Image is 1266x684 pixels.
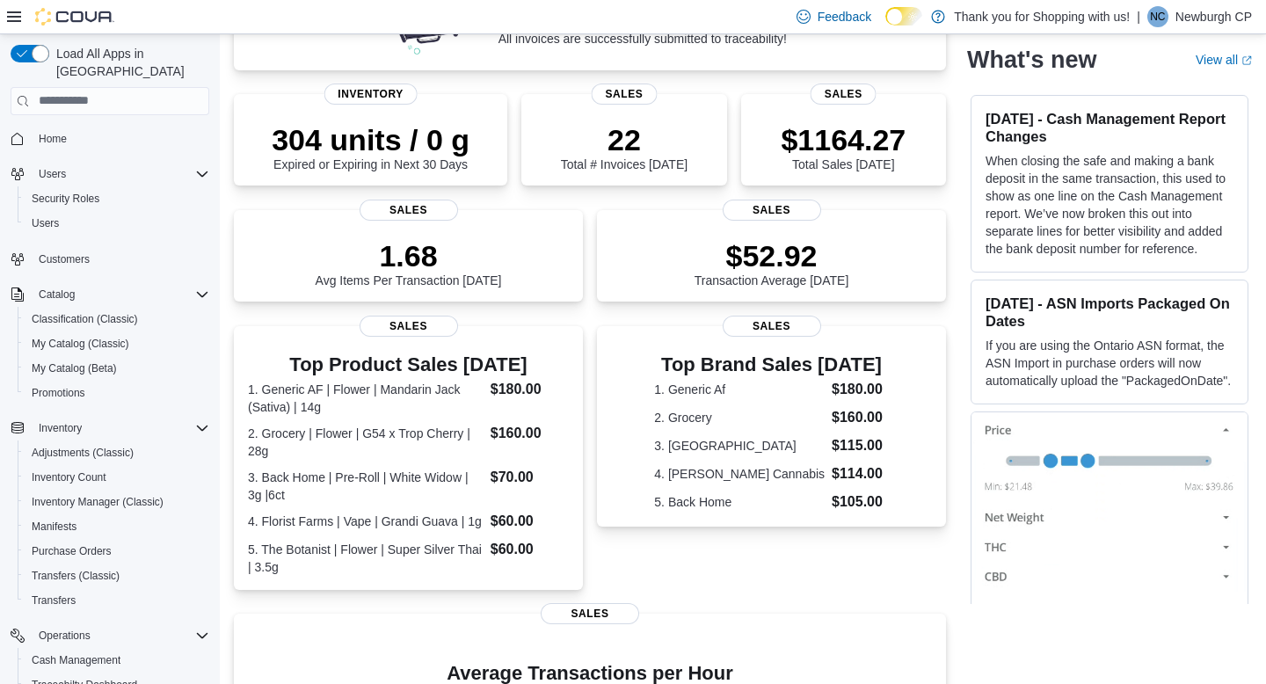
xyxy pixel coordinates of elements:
p: 304 units / 0 g [272,122,469,157]
p: 22 [561,122,688,157]
button: Security Roles [18,186,216,211]
button: Purchase Orders [18,539,216,564]
span: Inventory Manager (Classic) [32,495,164,509]
span: My Catalog (Beta) [25,358,209,379]
button: Inventory [4,416,216,440]
div: Total Sales [DATE] [781,122,906,171]
p: If you are using the Ontario ASN format, the ASN Import in purchase orders will now automatically... [986,337,1233,389]
span: Customers [32,248,209,270]
dt: 1. Generic AF | Flower | Mandarin Jack (Sativa) | 14g [248,381,484,416]
a: View allExternal link [1196,53,1252,67]
dt: 2. Grocery | Flower | G54 x Trop Cherry | 28g [248,425,484,460]
a: Adjustments (Classic) [25,442,141,463]
button: My Catalog (Beta) [18,356,216,381]
span: Transfers (Classic) [25,565,209,586]
h2: What's new [967,46,1096,74]
span: Inventory Count [32,470,106,484]
span: Users [25,213,209,234]
button: Operations [32,625,98,646]
span: Operations [39,629,91,643]
span: Purchase Orders [32,544,112,558]
span: Transfers (Classic) [32,569,120,583]
button: Catalog [32,284,82,305]
a: Manifests [25,516,84,537]
p: $52.92 [695,238,849,273]
svg: External link [1241,55,1252,66]
span: Inventory Count [25,467,209,488]
span: Adjustments (Classic) [25,442,209,463]
button: Users [18,211,216,236]
span: Security Roles [25,188,209,209]
dd: $70.00 [491,467,569,488]
span: Inventory Manager (Classic) [25,491,209,513]
div: Expired or Expiring in Next 30 Days [272,122,469,171]
dt: 5. Back Home [654,493,825,511]
h3: [DATE] - Cash Management Report Changes [986,110,1233,145]
span: Cash Management [32,653,120,667]
dd: $60.00 [491,511,569,532]
span: Sales [360,200,458,221]
a: Transfers [25,590,83,611]
button: Transfers (Classic) [18,564,216,588]
span: Home [32,127,209,149]
span: Catalog [39,287,75,302]
span: Customers [39,252,90,266]
span: Sales [723,316,821,337]
button: Operations [4,623,216,648]
a: Security Roles [25,188,106,209]
dt: 4. [PERSON_NAME] Cannabis [654,465,825,483]
div: Transaction Average [DATE] [695,238,849,287]
p: 1.68 [316,238,502,273]
a: Cash Management [25,650,127,671]
button: Users [32,164,73,185]
span: Security Roles [32,192,99,206]
button: Adjustments (Classic) [18,440,216,465]
dd: $160.00 [832,407,889,428]
a: Purchase Orders [25,541,119,562]
button: Classification (Classic) [18,307,216,331]
span: NC [1150,6,1165,27]
a: Users [25,213,66,234]
span: Dark Mode [885,25,886,26]
div: Total # Invoices [DATE] [561,122,688,171]
span: Sales [360,316,458,337]
button: Manifests [18,514,216,539]
h3: Top Product Sales [DATE] [248,354,569,375]
span: Manifests [25,516,209,537]
span: Manifests [32,520,76,534]
dd: $114.00 [832,463,889,484]
h4: Average Transactions per Hour [248,663,932,684]
span: Inventory [39,421,82,435]
span: Users [39,167,66,181]
span: Promotions [25,382,209,404]
img: Cova [35,8,114,25]
span: Classification (Classic) [25,309,209,330]
button: Transfers [18,588,216,613]
button: Home [4,126,216,151]
dd: $60.00 [491,539,569,560]
a: Inventory Count [25,467,113,488]
span: Cash Management [25,650,209,671]
dt: 3. [GEOGRAPHIC_DATA] [654,437,825,455]
a: Inventory Manager (Classic) [25,491,171,513]
a: Classification (Classic) [25,309,145,330]
span: My Catalog (Beta) [32,361,117,375]
div: Newburgh CP [1147,6,1168,27]
span: Transfers [25,590,209,611]
span: Operations [32,625,209,646]
a: Customers [32,249,97,270]
dd: $105.00 [832,491,889,513]
span: Purchase Orders [25,541,209,562]
a: Transfers (Classic) [25,565,127,586]
span: Classification (Classic) [32,312,138,326]
span: Users [32,164,209,185]
span: Sales [723,200,821,221]
a: Promotions [25,382,92,404]
a: Home [32,128,74,149]
span: Transfers [32,593,76,608]
span: Users [32,216,59,230]
button: Inventory Count [18,465,216,490]
button: My Catalog (Classic) [18,331,216,356]
button: Inventory [32,418,89,439]
span: Catalog [32,284,209,305]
